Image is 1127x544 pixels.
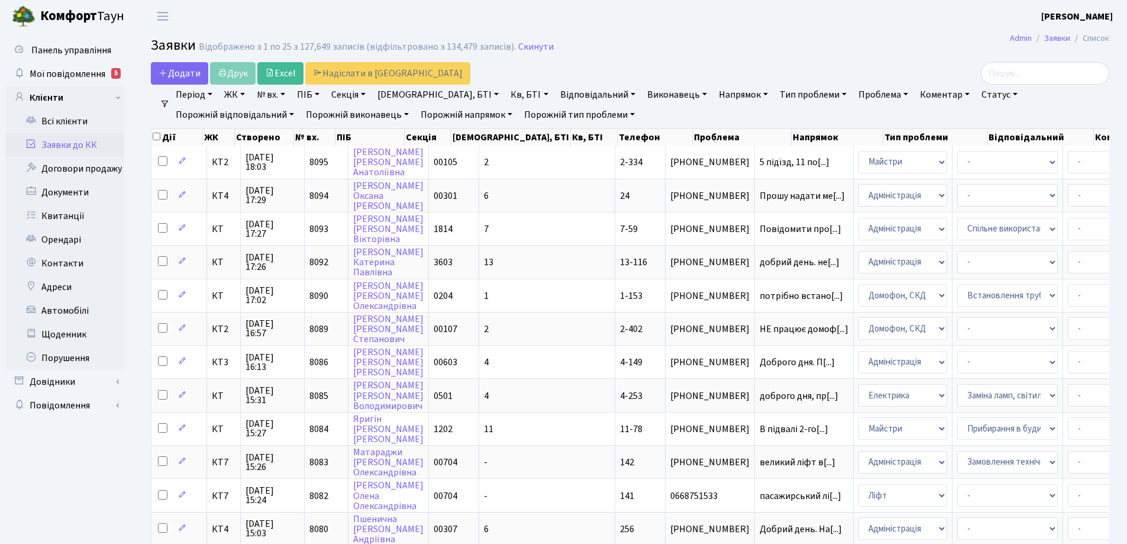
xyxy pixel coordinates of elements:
[353,446,424,479] a: Матараджи[PERSON_NAME]Олександрівна
[1010,32,1032,44] a: Admin
[335,129,405,146] th: ПІБ
[854,85,913,105] a: Проблема
[309,390,328,403] span: 8085
[670,458,750,467] span: [PHONE_NUMBER]
[246,386,299,405] span: [DATE] 15:31
[212,524,235,534] span: КТ4
[309,223,328,236] span: 8093
[571,129,618,146] th: Кв, БТІ
[6,275,124,299] a: Адреси
[246,153,299,172] span: [DATE] 18:03
[246,319,299,338] span: [DATE] 16:57
[212,391,235,401] span: КТ
[309,423,328,436] span: 8084
[506,85,553,105] a: Кв, БТІ
[6,204,124,228] a: Квитанції
[6,157,124,181] a: Договори продажу
[451,129,571,146] th: [DEMOGRAPHIC_DATA], БТІ
[484,156,489,169] span: 2
[212,224,235,234] span: КТ
[670,424,750,434] span: [PHONE_NUMBER]
[620,256,647,269] span: 13-116
[246,353,299,372] span: [DATE] 16:13
[434,490,457,503] span: 00704
[246,220,299,239] span: [DATE] 17:27
[760,223,841,236] span: Повідомити про[...]
[246,453,299,472] span: [DATE] 15:26
[212,358,235,367] span: КТ3
[373,85,503,105] a: [DEMOGRAPHIC_DATA], БТІ
[620,423,642,436] span: 11-78
[309,289,328,302] span: 8090
[760,289,843,302] span: потрібно встано[...]
[30,67,105,81] span: Мої повідомлення
[620,390,642,403] span: 4-253
[6,133,124,157] a: Заявки до КК
[353,479,424,513] a: [PERSON_NAME]ОленаОлександрівна
[434,189,457,202] span: 00301
[246,519,299,538] span: [DATE] 15:03
[212,424,235,434] span: КТ
[151,35,196,56] span: Заявки
[6,394,124,417] a: Повідомлення
[556,85,640,105] a: Відповідальний
[171,85,217,105] a: Період
[760,256,839,269] span: добрий день. не[...]
[301,105,414,125] a: Порожній виконавець
[620,356,642,369] span: 4-149
[484,423,493,436] span: 11
[670,358,750,367] span: [PHONE_NUMBER]
[353,413,424,446] a: Яригін[PERSON_NAME][PERSON_NAME]
[31,44,111,57] span: Панель управління
[760,490,841,503] span: пасажирський лі[...]
[1041,10,1113,23] b: [PERSON_NAME]
[775,85,851,105] a: Тип проблеми
[484,456,487,469] span: -
[6,346,124,370] a: Порушення
[760,423,828,436] span: В підвалі 2-го[...]
[353,379,424,413] a: [PERSON_NAME][PERSON_NAME]Володимирович
[111,68,121,79] div: 5
[212,491,235,501] span: КТ7
[434,289,453,302] span: 0204
[212,291,235,301] span: КТ
[6,323,124,346] a: Щоденник
[416,105,517,125] a: Порожній напрямок
[620,156,642,169] span: 2-334
[309,189,328,202] span: 8094
[309,256,328,269] span: 8092
[670,391,750,401] span: [PHONE_NUMBER]
[714,85,773,105] a: Напрямок
[292,85,324,105] a: ПІБ
[434,256,453,269] span: 3603
[670,524,750,534] span: [PHONE_NUMBER]
[148,7,177,26] button: Переключити навігацію
[670,257,750,267] span: [PHONE_NUMBER]
[6,110,124,133] a: Всі клієнти
[915,85,974,105] a: Коментар
[151,62,208,85] a: Додати
[353,346,424,379] a: [PERSON_NAME][PERSON_NAME][PERSON_NAME]
[6,62,124,86] a: Мої повідомлення5
[309,323,328,336] span: 8089
[212,458,235,467] span: КТ7
[434,390,453,403] span: 0501
[309,523,328,536] span: 8080
[246,419,299,438] span: [DATE] 15:27
[257,62,303,85] a: Excel
[1041,9,1113,24] a: [PERSON_NAME]
[159,67,201,80] span: Додати
[883,129,988,146] th: Тип проблеми
[6,228,124,252] a: Орендарі
[6,252,124,275] a: Контакти
[405,129,451,146] th: Секція
[353,179,424,213] a: [PERSON_NAME]Оксана[PERSON_NAME]
[434,456,457,469] span: 00704
[987,129,1093,146] th: Відповідальний
[294,129,335,146] th: № вх.
[484,189,489,202] span: 6
[246,186,299,205] span: [DATE] 17:29
[484,223,489,236] span: 7
[212,157,235,167] span: КТ2
[484,323,489,336] span: 2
